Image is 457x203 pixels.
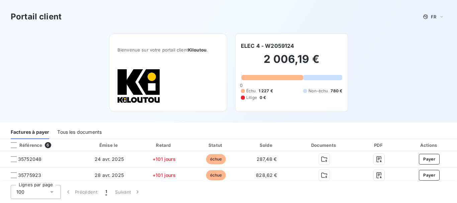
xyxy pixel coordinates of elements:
[16,189,24,195] span: 100
[153,172,176,178] span: +101 jours
[241,42,294,50] h6: ELEC 4 - W2059124
[45,142,51,148] span: 6
[259,88,273,94] span: 1 227 €
[240,83,243,88] span: 0
[111,185,145,199] button: Suivant
[241,53,342,73] h2: 2 006,19 €
[61,185,101,199] button: Précédent
[105,189,107,195] span: 1
[358,142,400,148] div: PDF
[257,156,277,162] span: 287,48 €
[82,142,136,148] div: Émise le
[139,142,189,148] div: Retard
[431,14,436,19] span: FR
[101,185,111,199] button: 1
[192,142,240,148] div: Statut
[246,88,256,94] span: Échu
[403,142,456,148] div: Actions
[260,95,266,101] span: 0 €
[18,172,41,179] span: 35775923
[117,69,160,103] img: Company logo
[11,11,62,23] h3: Portail client
[308,88,328,94] span: Non-échu
[11,125,49,139] div: Factures à payer
[188,47,206,53] span: Kiloutou
[95,156,124,162] span: 24 avr. 2025
[95,172,124,178] span: 28 avr. 2025
[246,95,257,101] span: Litige
[243,142,290,148] div: Solde
[331,88,342,94] span: 780 €
[57,125,102,139] div: Tous les documents
[293,142,355,148] div: Documents
[206,170,226,180] span: échue
[153,156,176,162] span: +101 jours
[419,154,440,165] button: Payer
[18,156,41,163] span: 35752048
[419,170,440,181] button: Payer
[206,154,226,164] span: échue
[117,47,219,53] span: Bienvenue sur votre portail client .
[256,172,277,178] span: 828,62 €
[5,142,42,148] div: Référence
